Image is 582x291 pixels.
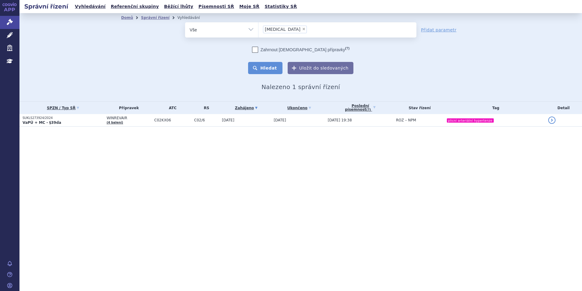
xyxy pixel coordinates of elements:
[261,83,340,91] span: Nalezeno 1 správní řízení
[121,16,133,20] a: Domů
[197,2,236,11] a: Písemnosti SŘ
[237,2,261,11] a: Moje SŘ
[447,118,494,123] i: plicní arteriální hypertenze
[222,118,234,122] span: [DATE]
[162,2,195,11] a: Běžící lhůty
[265,27,300,31] span: [MEDICAL_DATA]
[252,47,349,53] label: Zahrnout [DEMOGRAPHIC_DATA] přípravky
[107,121,123,124] a: (4 balení)
[545,102,582,114] th: Detail
[396,118,416,122] span: ROZ – NPM
[177,13,208,22] li: Vyhledávání
[151,102,191,114] th: ATC
[548,117,556,124] a: detail
[107,116,151,120] span: WINREVAIR
[421,27,457,33] a: Přidat parametr
[73,2,107,11] a: Vyhledávání
[274,118,286,122] span: [DATE]
[302,27,306,31] span: ×
[23,116,103,120] p: SUKLS273924/2024
[345,46,349,50] abbr: (?)
[444,102,545,114] th: Tag
[141,16,170,20] a: Správní řízení
[191,102,219,114] th: RS
[309,25,338,33] input: [MEDICAL_DATA]
[366,108,371,112] abbr: (?)
[194,118,219,122] span: C02/6
[222,104,271,112] a: Zahájeno
[393,102,444,114] th: Stav řízení
[109,2,161,11] a: Referenční skupiny
[154,118,191,122] span: C02KX06
[274,104,325,112] a: Ukončeno
[23,104,103,112] a: SPZN / Typ SŘ
[328,102,393,114] a: Poslednípísemnost(?)
[23,120,61,125] strong: VaPÚ + MC - §39da
[328,118,352,122] span: [DATE] 19:38
[288,62,353,74] button: Uložit do sledovaných
[19,2,73,11] h2: Správní řízení
[263,2,299,11] a: Statistiky SŘ
[103,102,151,114] th: Přípravek
[248,62,282,74] button: Hledat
